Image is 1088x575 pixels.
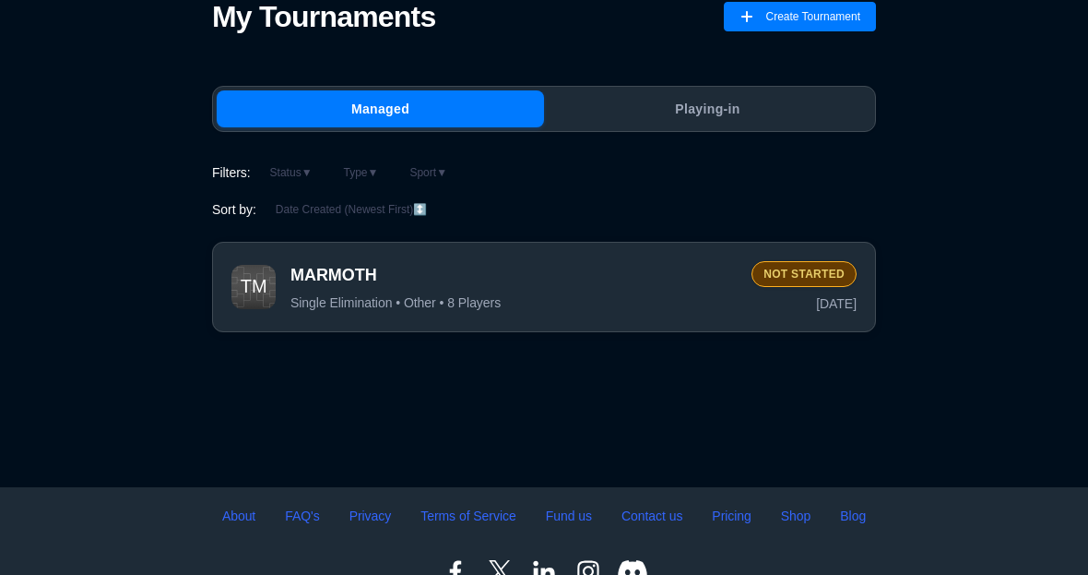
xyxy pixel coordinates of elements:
span: Single Elimination • Other • 8 Players [290,294,501,311]
a: Privacy [349,506,392,527]
span: Filters: [212,163,251,182]
button: Managed [217,90,544,127]
span: [DATE] [816,294,857,313]
a: Contact us [621,506,682,527]
button: TournamentMARMOTHSingle Elimination • Other • 8 PlayersNot Started[DATE] [212,242,876,332]
button: Date Created (Newest First)↕️ [264,198,439,221]
a: Terms of Service [420,506,515,527]
img: Tournament [231,265,276,309]
a: Fund us [546,506,592,527]
a: Shop [781,506,811,527]
a: About [222,506,255,527]
span: MARMOTH [290,264,737,287]
button: Status▼ [258,162,325,184]
div: Not Started [751,261,857,287]
span: Sort by: [212,200,256,219]
span: Create Tournament [765,2,860,31]
a: Pricing [712,506,751,527]
button: Create Tournament [724,2,876,31]
button: Type▼ [332,162,391,184]
a: Blog [840,506,866,527]
a: FAQ's [285,506,319,527]
button: Playing-in [544,90,871,127]
button: Sport▼ [397,162,459,184]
